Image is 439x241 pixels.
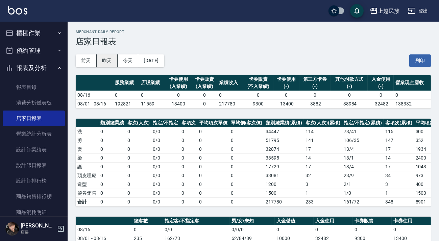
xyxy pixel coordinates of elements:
[245,83,272,90] div: (不入業績)
[126,145,151,153] td: 0
[99,127,126,136] td: 0
[304,136,342,145] td: 141
[384,119,414,127] th: 客項次(累積)
[76,136,99,145] td: 剪
[197,119,229,127] th: 平均項次單價
[369,76,392,83] div: 入金使用
[217,99,243,108] td: 217780
[180,153,197,162] td: 0
[229,162,264,171] td: 0
[384,189,414,197] td: 1
[384,197,414,206] td: 348
[3,204,65,220] a: 商品消耗明細
[229,189,264,197] td: 0
[99,189,126,197] td: 0
[132,217,163,225] th: 總客數
[304,145,342,153] td: 17
[113,99,139,108] td: 192821
[76,127,99,136] td: 洗
[76,171,99,180] td: 頭皮理療
[230,225,275,234] td: 0/0/0
[229,180,264,189] td: 0
[180,171,197,180] td: 0
[76,99,113,108] td: 08/01 - 08/16
[229,197,264,206] td: 0
[275,225,314,234] td: 0
[76,75,431,109] table: a dense table
[113,75,139,91] th: 服務業績
[197,189,229,197] td: 0
[369,83,392,90] div: (-)
[197,197,229,206] td: 0
[367,4,402,18] button: 上越民族
[76,180,99,189] td: 造型
[99,136,126,145] td: 0
[384,153,414,162] td: 14
[197,162,229,171] td: 0
[304,153,342,162] td: 14
[163,225,230,234] td: 0/0
[394,75,431,91] th: 營業現金應收
[353,225,392,234] td: 0
[264,145,304,153] td: 32874
[76,30,431,34] h2: Merchant Daily Report
[304,127,342,136] td: 114
[126,180,151,189] td: 0
[3,95,65,111] a: 消費分析儀表板
[304,119,342,127] th: 客次(人次)(累積)
[151,136,180,145] td: 0 / 0
[76,91,113,99] td: 08/16
[217,75,243,91] th: 業績收入
[180,197,197,206] td: 0
[76,54,97,67] button: 前天
[151,127,180,136] td: 0 / 0
[3,126,65,142] a: 營業統計分析表
[342,171,384,180] td: 23 / 9
[342,162,384,171] td: 13 / 4
[384,136,414,145] td: 147
[180,119,197,127] th: 客項次
[180,180,197,189] td: 0
[76,153,99,162] td: 染
[197,127,229,136] td: 0
[342,153,384,162] td: 13 / 1
[126,136,151,145] td: 0
[126,189,151,197] td: 0
[299,91,331,99] td: 0
[99,145,126,153] td: 0
[21,222,55,229] h5: [PERSON_NAME]
[384,171,414,180] td: 34
[167,83,190,90] div: (入業績)
[126,162,151,171] td: 0
[191,99,217,108] td: 0
[197,136,229,145] td: 0
[245,76,272,83] div: 卡券販賣
[392,217,431,225] th: 卡券使用
[304,171,342,180] td: 32
[99,197,126,206] td: 0
[113,91,139,99] td: 0
[229,145,264,153] td: 0
[151,171,180,180] td: 0 / 0
[264,136,304,145] td: 51795
[405,5,431,17] button: 登出
[139,99,165,108] td: 11559
[331,91,368,99] td: 0
[138,54,164,67] button: [DATE]
[273,99,299,108] td: -13400
[126,171,151,180] td: 0
[180,145,197,153] td: 0
[264,171,304,180] td: 33081
[331,99,368,108] td: -38984
[76,37,431,46] h3: 店家日報表
[193,83,216,90] div: (入業績)
[180,162,197,171] td: 0
[151,162,180,171] td: 0 / 0
[180,136,197,145] td: 0
[197,171,229,180] td: 0
[3,173,65,189] a: 設計師排行榜
[165,99,191,108] td: 13400
[342,119,384,127] th: 指定/不指定(累積)
[353,217,392,225] th: 卡券販賣
[342,136,384,145] td: 106 / 35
